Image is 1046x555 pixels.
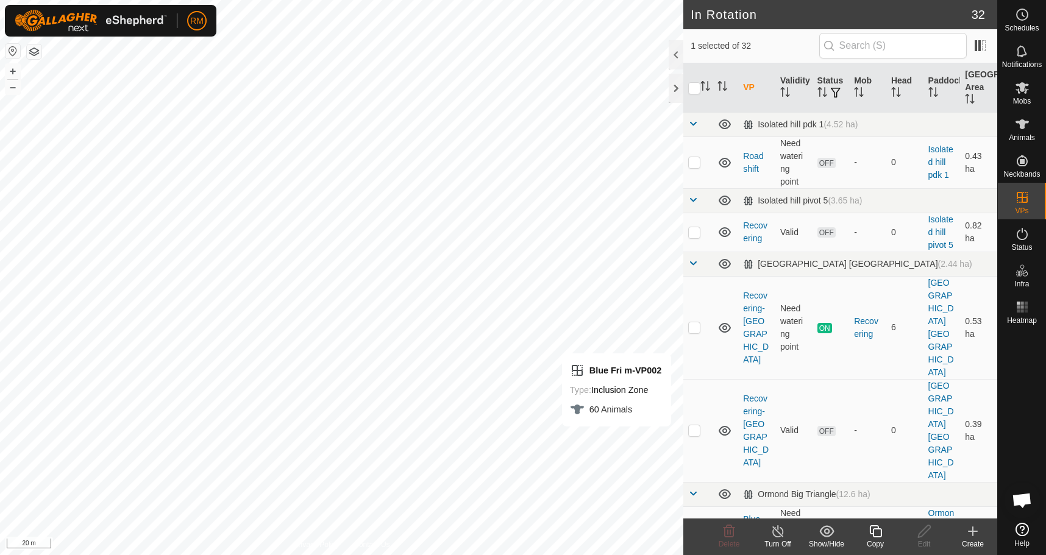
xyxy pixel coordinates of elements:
td: 0.43 ha [960,136,997,188]
p-sorticon: Activate to sort [965,96,975,105]
span: Neckbands [1003,171,1040,178]
th: Validity [775,63,813,113]
span: (4.52 ha) [824,119,858,129]
a: Road shift [743,151,763,174]
td: 0 [886,136,923,188]
label: Type: [570,385,591,395]
a: [GEOGRAPHIC_DATA] [GEOGRAPHIC_DATA] [928,381,954,480]
div: Isolated hill pdk 1 [743,119,858,130]
a: Contact Us [354,539,390,550]
td: Need watering point [775,276,813,379]
td: 0 [886,213,923,252]
span: Infra [1014,280,1029,288]
a: Isolated hill pivot 5 [928,214,953,250]
p-sorticon: Activate to sort [928,89,938,99]
span: Help [1014,540,1030,547]
div: - [854,226,881,239]
td: Need watering point [775,136,813,188]
span: Animals [1009,134,1035,141]
button: – [5,80,20,94]
td: 0.82 ha [960,213,997,252]
p-sorticon: Activate to sort [700,83,710,93]
h2: In Rotation [691,7,972,22]
div: Ormond Big Triangle [743,489,870,500]
a: Recovering-[GEOGRAPHIC_DATA] [743,291,769,364]
div: Blue Fri m-VP002 [570,363,661,378]
th: [GEOGRAPHIC_DATA] Area [960,63,997,113]
a: Privacy Policy [294,539,340,550]
span: (2.44 ha) [938,259,972,269]
div: - [854,156,881,169]
span: RM [190,15,204,27]
span: Notifications [1002,61,1042,68]
a: Isolated hill pdk 1 [928,144,953,180]
th: VP [738,63,775,113]
span: OFF [817,158,836,168]
div: Show/Hide [802,539,851,550]
a: Help [998,518,1046,552]
div: Turn Off [753,539,802,550]
td: Valid [775,379,813,482]
p-sorticon: Activate to sort [854,89,864,99]
p-sorticon: Activate to sort [891,89,901,99]
span: Delete [719,540,740,548]
th: Status [813,63,850,113]
div: Edit [900,539,948,550]
span: Mobs [1013,97,1031,105]
button: Reset Map [5,44,20,58]
a: Open chat [1004,482,1041,518]
div: Inclusion Zone [570,383,661,397]
a: [GEOGRAPHIC_DATA] [GEOGRAPHIC_DATA] [928,278,954,377]
div: Recovering [854,315,881,341]
td: 0 [886,379,923,482]
div: [GEOGRAPHIC_DATA] [GEOGRAPHIC_DATA] [743,259,972,269]
th: Paddock [923,63,961,113]
span: Status [1011,244,1032,251]
div: Create [948,539,997,550]
div: Isolated hill pivot 5 [743,196,862,206]
span: (12.6 ha) [836,489,870,499]
p-sorticon: Activate to sort [780,89,790,99]
th: Mob [849,63,886,113]
span: ON [817,323,832,333]
th: Head [886,63,923,113]
span: Heatmap [1007,317,1037,324]
button: + [5,64,20,79]
div: 60 Animals [570,402,661,417]
span: OFF [817,426,836,436]
img: Gallagher Logo [15,10,167,32]
a: Recovering-[GEOGRAPHIC_DATA] [743,394,769,467]
td: 0.53 ha [960,276,997,379]
div: Copy [851,539,900,550]
p-sorticon: Activate to sort [817,89,827,99]
td: 6 [886,276,923,379]
span: 1 selected of 32 [691,40,819,52]
a: Blue Fri m-VP002 [743,514,769,550]
span: OFF [817,227,836,238]
span: (3.65 ha) [828,196,862,205]
td: 0.39 ha [960,379,997,482]
span: Schedules [1005,24,1039,32]
span: 32 [972,5,985,24]
td: Valid [775,213,813,252]
span: VPs [1015,207,1028,214]
button: Map Layers [27,44,41,59]
p-sorticon: Activate to sort [717,83,727,93]
a: Recovering [743,221,767,243]
div: - [854,424,881,437]
input: Search (S) [819,33,967,58]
